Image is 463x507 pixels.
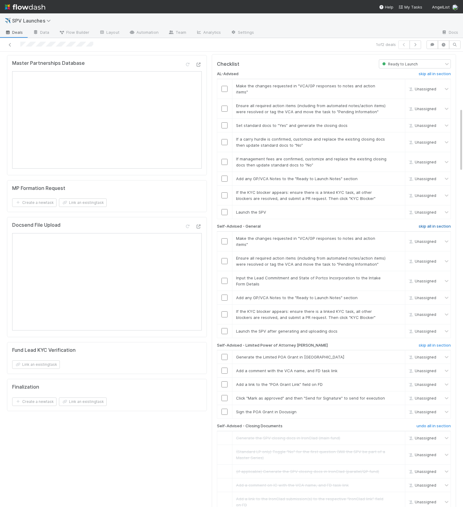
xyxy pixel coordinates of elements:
span: Generate the Limited POA Grant in [GEOGRAPHIC_DATA] [236,355,344,359]
span: Unassigned [407,239,436,243]
span: Add a comment with the VCA name, and FD task link [236,368,338,373]
span: Add a link to the “POA Grant Link” field on FD [236,382,323,387]
span: Unassigned [407,410,436,414]
button: Link an existingtask [12,360,60,369]
button: Link an existingtask [59,397,107,406]
span: Unassigned [407,469,436,474]
a: Layout [94,28,124,38]
span: Launch the SPV [236,210,266,215]
a: skip all in section [419,72,451,79]
h5: Fund Lead KYC Verification [12,347,76,353]
span: Ensure all required action items (including from automated notes/action items) were resolved or t... [236,256,386,267]
a: Automation [124,28,163,38]
a: My Tasks [398,4,422,10]
a: Flow Builder [54,28,94,38]
span: Add a comment on IC with the VCA name, and FD task link [236,483,349,488]
span: Add any GP/VCA Notes to the "Ready to Launch Notes" section [236,176,358,181]
span: If a carry hurdle is confirmed, customize and replace the existing closing docs then update stand... [236,137,385,148]
button: Create a newtask [12,397,57,406]
span: Launch the SPV after generating and uploading docs [236,329,338,334]
span: Unassigned [407,396,436,400]
img: logo-inverted-e16ddd16eac7371096b0.svg [5,2,45,12]
a: Analytics [191,28,226,38]
span: Ensure all required action items (including from automated notes/action items) were resolved or t... [236,103,386,114]
a: Settings [226,28,259,38]
span: Input the Lead Commitment and State of Portco Incorporation to the Intake Form Details [236,275,381,286]
a: skip all in section [419,343,451,350]
a: Docs [437,28,463,38]
a: Team [163,28,191,38]
span: Make the changes requested in "VCA/GP responses to notes and action items" [236,236,375,247]
h6: Self-Advised - General [217,224,261,229]
h5: Finalization [12,384,39,390]
img: avatar_04f2f553-352a-453f-b9fb-c6074dc60769.png [452,4,458,10]
span: (Standard LP only) Toggle "No" for the first question (Will the SPV be part of a Master Series) [236,449,385,460]
a: undo all in section [417,424,451,431]
div: Help [379,4,393,10]
span: Unassigned [407,140,436,145]
span: Unassigned [407,500,436,504]
span: Sign the POA Grant in Docusign [236,409,297,414]
h5: MP Formation Request [12,185,65,191]
h6: Self-Advised - Limited Power of Attorney [PERSON_NAME] [217,343,328,348]
button: Link an existingtask [59,198,107,207]
span: Unassigned [407,483,436,488]
span: (if applicable) Generate the SPV closing docs in IronClad (parallel/QP fund) [236,469,379,474]
span: Flow Builder [59,29,89,35]
span: If the KYC blocker appears: ensure there is a linked KYC task, all other blockers are resolved, a... [236,190,376,201]
span: Make the changes requested in "VCA/GP responses to notes and action items" [236,83,375,94]
span: Unassigned [407,87,436,91]
a: Data [28,28,54,38]
span: Unassigned [407,107,436,111]
span: AngelList [432,5,450,9]
span: Unassigned [407,259,436,263]
span: My Tasks [398,5,422,9]
span: If the KYC blocker appears: ensure there is a linked KYC task, all other blockers are resolved, a... [236,309,376,320]
span: Unassigned [407,436,436,440]
h6: AL-Advised [217,72,238,76]
span: If management fees are confirmed, customize and replace the existing closing docs then update sta... [236,156,386,167]
h6: undo all in section [417,424,451,428]
span: Deals [5,29,23,35]
span: Unassigned [407,278,436,283]
button: Create a newtask [12,198,57,207]
span: Unassigned [407,355,436,359]
h6: Self-Advised - Closing Documents [217,424,283,428]
a: skip all in section [419,224,451,231]
span: Ready to Launch [381,62,418,66]
span: Click "Mark as approved" and then "Send for Signature" to send for execution [236,396,385,400]
span: ✈️ [5,18,11,23]
span: Generate the SPV closing docs in IronClad (main fund) [236,435,340,440]
span: Unassigned [407,453,436,457]
span: Add any GP/VCA Notes to the "Ready to Launch Notes" section [236,295,358,300]
span: Unassigned [407,369,436,373]
h6: skip all in section [419,224,451,229]
span: Unassigned [407,160,436,164]
span: Set standard docs to “Yes” and generate the closing docs [236,123,348,128]
span: 1 of 2 deals [376,41,396,47]
span: Unassigned [407,382,436,387]
span: Unassigned [407,329,436,333]
span: SPV Launches [12,18,54,24]
span: Unassigned [407,193,436,198]
h5: Checklist [217,61,239,67]
span: Unassigned [407,123,436,128]
h5: Docsend File Upload [12,222,60,228]
span: Unassigned [407,312,436,316]
span: Unassigned [407,295,436,300]
h5: Master Partnerships Database [12,60,85,66]
span: Unassigned [407,210,436,215]
span: Unassigned [407,177,436,181]
h6: skip all in section [419,72,451,76]
h6: skip all in section [419,343,451,348]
